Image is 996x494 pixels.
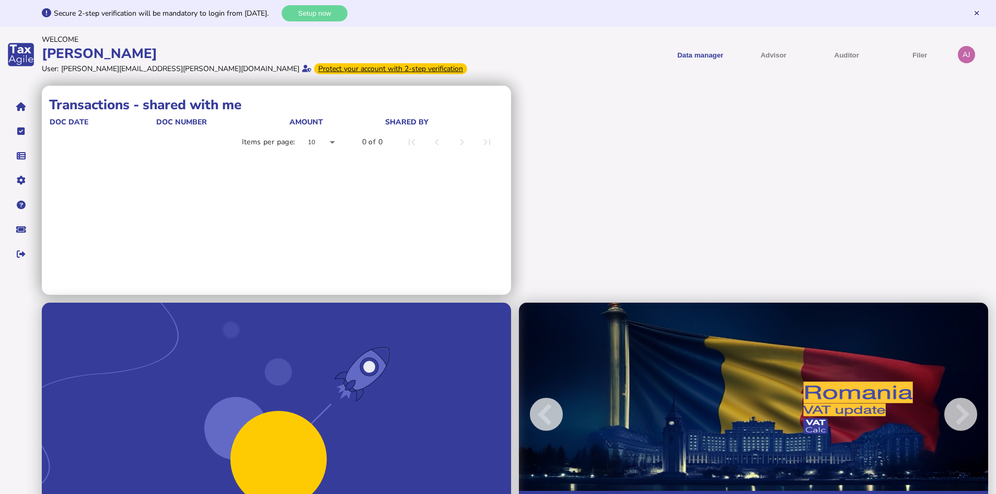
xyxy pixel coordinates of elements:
i: Email verified [302,65,311,72]
menu: navigate products [500,42,953,67]
button: Shows a dropdown of Data manager options [667,42,733,67]
button: Data manager [10,145,32,167]
div: doc date [50,117,155,127]
button: Setup now [282,5,348,21]
div: Amount [289,117,323,127]
button: Sign out [10,243,32,265]
div: User: [42,64,59,74]
div: 0 of 0 [362,137,383,147]
h1: Transactions - shared with me [49,96,504,114]
div: Welcome [42,35,495,44]
div: Profile settings [958,46,975,63]
div: Items per page: [242,137,295,147]
button: Tasks [10,120,32,142]
div: doc number [156,117,288,127]
div: Amount [289,117,384,127]
div: From Oct 1, 2025, 2-step verification will be required to login. Set it up now... [314,63,467,74]
div: Secure 2-step verification will be mandatory to login from [DATE]. [54,8,279,18]
div: [PERSON_NAME][EMAIL_ADDRESS][PERSON_NAME][DOMAIN_NAME] [61,64,299,74]
div: shared by [385,117,428,127]
div: shared by [385,117,501,127]
button: Hide message [973,9,980,17]
button: Shows a dropdown of VAT Advisor options [740,42,806,67]
button: Home [10,96,32,118]
div: doc number [156,117,207,127]
div: [PERSON_NAME] [42,44,495,63]
button: Help pages [10,194,32,216]
button: Raise a support ticket [10,219,32,240]
button: Auditor [814,42,879,67]
button: Filer [887,42,953,67]
button: Manage settings [10,169,32,191]
div: doc date [50,117,88,127]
